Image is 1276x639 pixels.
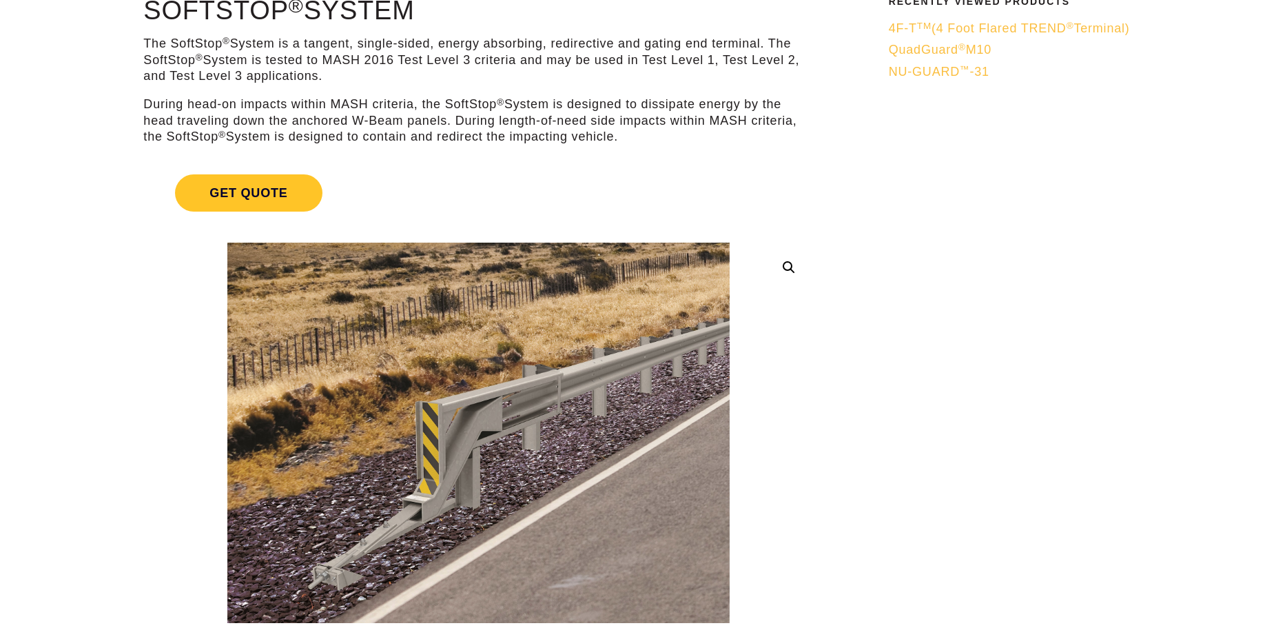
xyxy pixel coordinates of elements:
p: During head-on impacts within MASH criteria, the SoftStop System is designed to dissipate energy ... [143,97,813,145]
a: NU-GUARD™-31 [889,64,1160,80]
sup: ® [218,130,226,140]
sup: TM [917,21,932,31]
sup: ® [958,42,966,52]
a: 4F-TTM(4 Foot Flared TREND®Terminal) [889,21,1160,37]
span: 4F-T (4 Foot Flared TREND Terminal) [889,21,1130,35]
sup: ® [1067,21,1074,31]
span: QuadGuard M10 [889,43,991,57]
span: NU-GUARD -31 [889,65,989,79]
a: Get Quote [143,158,813,228]
sup: ® [223,36,230,46]
sup: ® [196,52,203,63]
sup: ® [497,97,504,108]
sup: ™ [960,64,969,74]
span: Get Quote [175,174,322,212]
a: QuadGuard®M10 [889,42,1160,58]
p: The SoftStop System is a tangent, single-sided, energy absorbing, redirective and gating end term... [143,36,813,84]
